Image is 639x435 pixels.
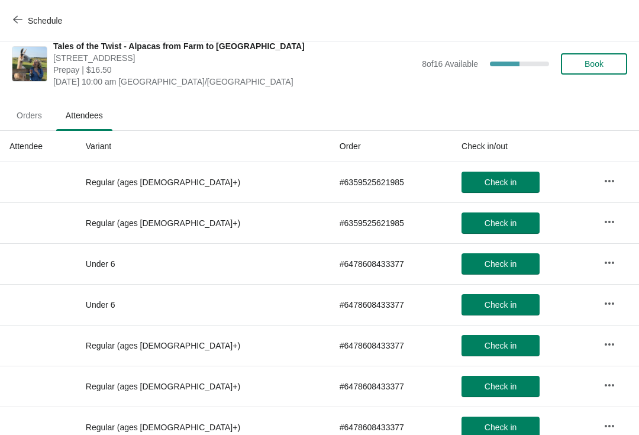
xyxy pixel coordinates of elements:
[53,64,416,76] span: Prepay | $16.50
[76,162,330,202] td: Regular (ages [DEMOGRAPHIC_DATA]+)
[485,178,517,187] span: Check in
[76,202,330,243] td: Regular (ages [DEMOGRAPHIC_DATA]+)
[330,162,452,202] td: # 6359525621985
[330,202,452,243] td: # 6359525621985
[12,47,47,81] img: Tales of the Twist - Alpacas from Farm to Yarn
[76,131,330,162] th: Variant
[485,300,517,310] span: Check in
[461,376,540,397] button: Check in
[330,366,452,407] td: # 6478608433377
[330,284,452,325] td: # 6478608433377
[485,423,517,432] span: Check in
[53,40,416,52] span: Tales of the Twist - Alpacas from Farm to [GEOGRAPHIC_DATA]
[76,243,330,284] td: Under 6
[452,131,594,162] th: Check in/out
[28,16,62,25] span: Schedule
[461,172,540,193] button: Check in
[76,284,330,325] td: Under 6
[461,335,540,356] button: Check in
[76,325,330,366] td: Regular (ages [DEMOGRAPHIC_DATA]+)
[53,76,416,88] span: [DATE] 10:00 am [GEOGRAPHIC_DATA]/[GEOGRAPHIC_DATA]
[485,382,517,391] span: Check in
[56,105,112,126] span: Attendees
[422,59,478,69] span: 8 of 16 Available
[330,131,452,162] th: Order
[461,253,540,275] button: Check in
[6,10,72,31] button: Schedule
[53,52,416,64] span: [STREET_ADDRESS]
[76,366,330,407] td: Regular (ages [DEMOGRAPHIC_DATA]+)
[461,212,540,234] button: Check in
[561,53,627,75] button: Book
[485,218,517,228] span: Check in
[461,294,540,315] button: Check in
[485,341,517,350] span: Check in
[485,259,517,269] span: Check in
[330,243,452,284] td: # 6478608433377
[330,325,452,366] td: # 6478608433377
[7,105,51,126] span: Orders
[585,59,603,69] span: Book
